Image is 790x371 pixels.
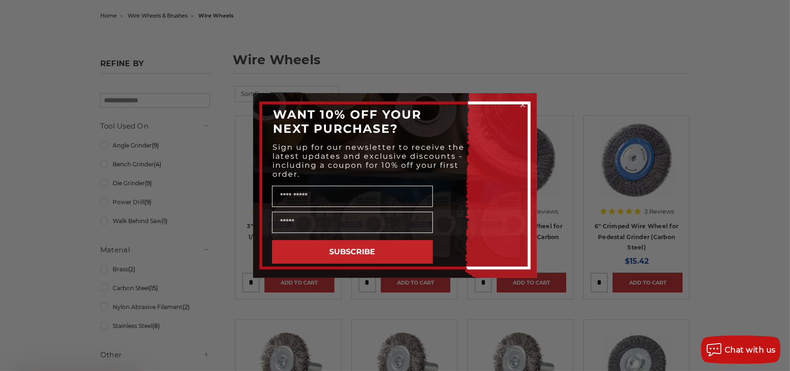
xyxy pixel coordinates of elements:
[272,240,433,264] button: SUBSCRIBE
[273,107,421,136] span: WANT 10% OFF YOUR NEXT PURCHASE?
[518,100,527,110] button: Close dialog
[725,345,776,354] span: Chat with us
[272,212,433,233] input: Email
[272,143,465,179] span: Sign up for our newsletter to receive the latest updates and exclusive discounts - including a co...
[701,336,781,364] button: Chat with us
